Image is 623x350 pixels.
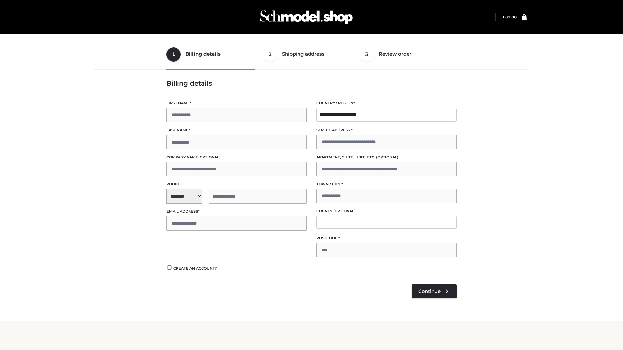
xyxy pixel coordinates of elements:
[316,154,457,160] label: Apartment, suite, unit, etc.
[258,4,355,30] img: Schmodel Admin 964
[166,79,457,87] h3: Billing details
[316,208,457,214] label: County
[166,265,172,270] input: Create an account?
[316,181,457,187] label: Town / City
[418,288,441,294] span: Continue
[376,155,398,159] span: (optional)
[166,100,307,106] label: First name
[166,181,307,187] label: Phone
[166,208,307,215] label: Email address
[503,15,505,19] span: £
[316,100,457,106] label: Country / Region
[503,15,517,19] a: £89.00
[198,155,221,159] span: (optional)
[412,284,457,298] a: Continue
[333,209,356,213] span: (optional)
[173,266,217,271] span: Create an account?
[316,127,457,133] label: Street address
[166,127,307,133] label: Last name
[316,235,457,241] label: Postcode
[503,15,517,19] bdi: 89.00
[166,154,307,160] label: Company name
